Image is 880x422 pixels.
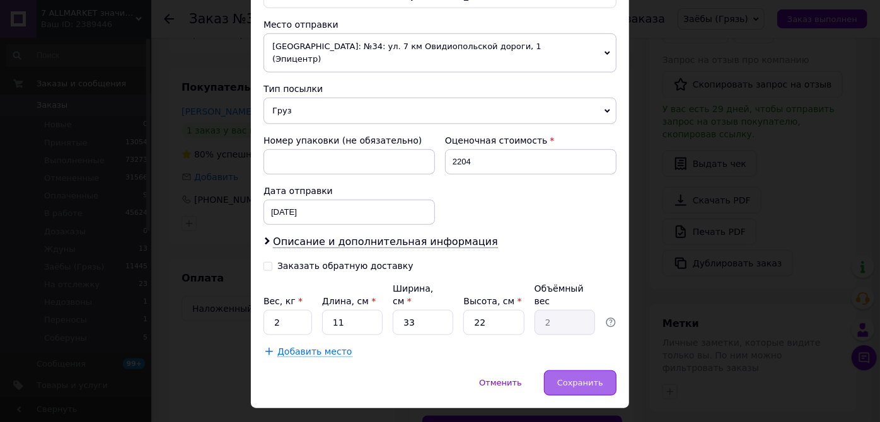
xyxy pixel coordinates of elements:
[263,98,617,124] span: Груз
[322,296,376,306] label: Длина, см
[263,185,435,197] div: Дата отправки
[479,378,522,387] span: Отменить
[463,296,521,306] label: Высота, см
[263,296,303,306] label: Вес, кг
[277,346,352,357] span: Добавить место
[263,84,323,94] span: Тип посылки
[263,20,339,30] span: Место отправки
[535,282,595,307] div: Объёмный вес
[557,378,603,387] span: Сохранить
[393,283,433,306] label: Ширина, см
[445,134,617,147] div: Оценочная стоимость
[263,134,435,147] div: Номер упаковки (не обязательно)
[263,33,617,72] span: [GEOGRAPHIC_DATA]: №34: ул. 7 км Овидиопольской дороги, 1 (Эпицентр)
[277,261,414,271] div: Заказать обратную доставку
[273,236,498,248] span: Описание и дополнительная информация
